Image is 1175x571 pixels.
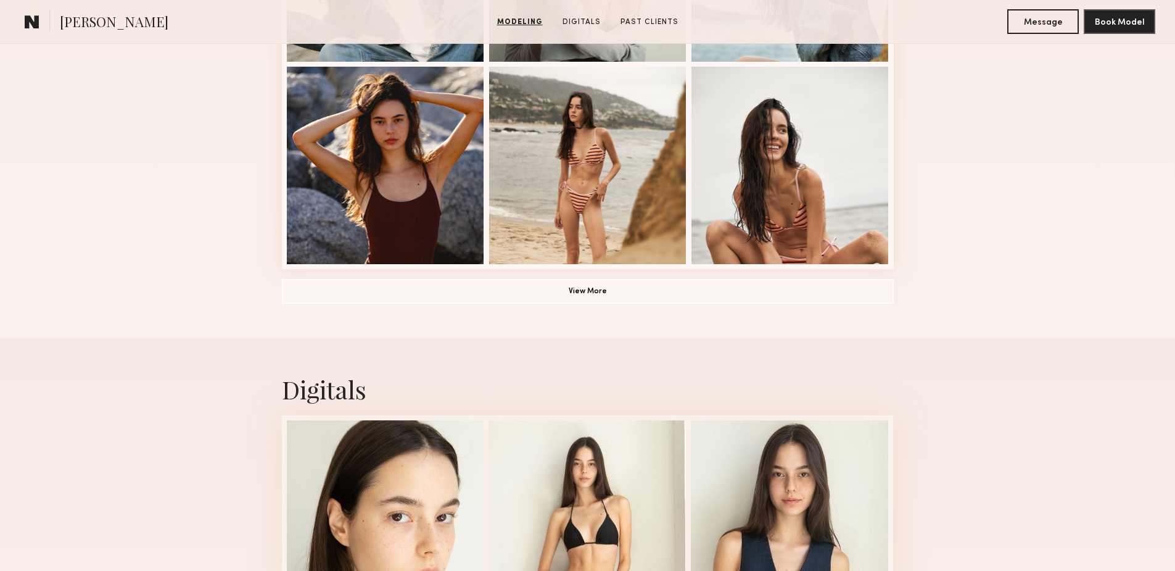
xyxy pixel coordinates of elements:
[60,12,168,34] span: [PERSON_NAME]
[1084,9,1155,34] button: Book Model
[1084,16,1155,27] a: Book Model
[558,17,606,28] a: Digitals
[492,17,548,28] a: Modeling
[616,17,683,28] a: Past Clients
[1007,9,1079,34] button: Message
[282,279,894,304] button: View More
[282,373,894,406] div: Digitals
